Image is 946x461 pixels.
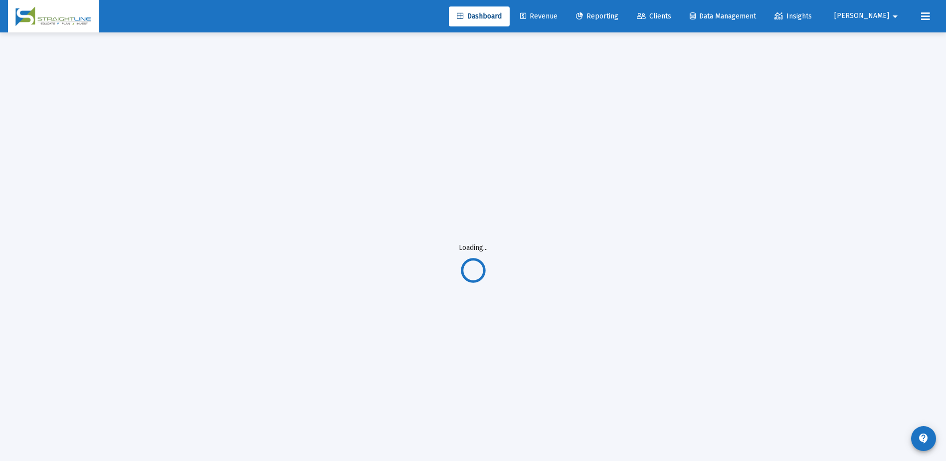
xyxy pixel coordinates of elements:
[568,6,626,26] a: Reporting
[690,12,756,20] span: Data Management
[15,6,91,26] img: Dashboard
[766,6,820,26] a: Insights
[457,12,502,20] span: Dashboard
[682,6,764,26] a: Data Management
[576,12,618,20] span: Reporting
[822,6,913,26] button: [PERSON_NAME]
[512,6,566,26] a: Revenue
[637,12,671,20] span: Clients
[520,12,558,20] span: Revenue
[889,6,901,26] mat-icon: arrow_drop_down
[629,6,679,26] a: Clients
[449,6,510,26] a: Dashboard
[834,12,889,20] span: [PERSON_NAME]
[918,433,930,445] mat-icon: contact_support
[774,12,812,20] span: Insights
